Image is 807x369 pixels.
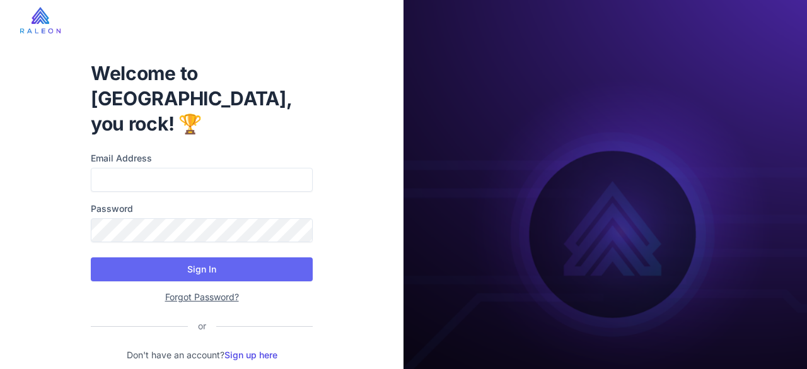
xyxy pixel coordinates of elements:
label: Password [91,202,313,216]
h1: Welcome to [GEOGRAPHIC_DATA], you rock! 🏆 [91,61,313,136]
label: Email Address [91,151,313,165]
button: Sign In [91,257,313,281]
img: raleon-logo-whitebg.9aac0268.jpg [20,7,61,33]
p: Don't have an account? [91,348,313,362]
a: Sign up here [224,349,277,360]
a: Forgot Password? [165,291,239,302]
div: or [188,319,216,333]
